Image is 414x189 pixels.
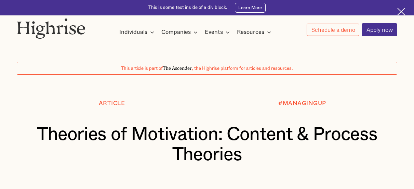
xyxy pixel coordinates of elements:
div: Events [205,28,223,36]
span: This article is part of [121,66,163,71]
span: , the Highrise platform for articles and resources. [192,66,293,71]
div: Individuals [119,28,147,36]
a: Learn More [235,3,266,13]
div: Companies [161,28,191,36]
img: Highrise logo [17,18,85,39]
div: Resources [237,28,273,36]
div: This is some text inside of a div block. [148,5,227,11]
div: Events [205,28,232,36]
a: Apply now [362,23,397,36]
div: Companies [161,28,200,36]
div: Article [99,100,125,107]
img: Cross icon [397,8,405,16]
div: #MANAGINGUP [278,100,326,107]
div: Individuals [119,28,156,36]
div: Resources [237,28,264,36]
span: The Ascender [163,65,192,70]
a: Schedule a demo [307,24,359,36]
h1: Theories of Motivation: Content & Process Theories [33,125,382,165]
